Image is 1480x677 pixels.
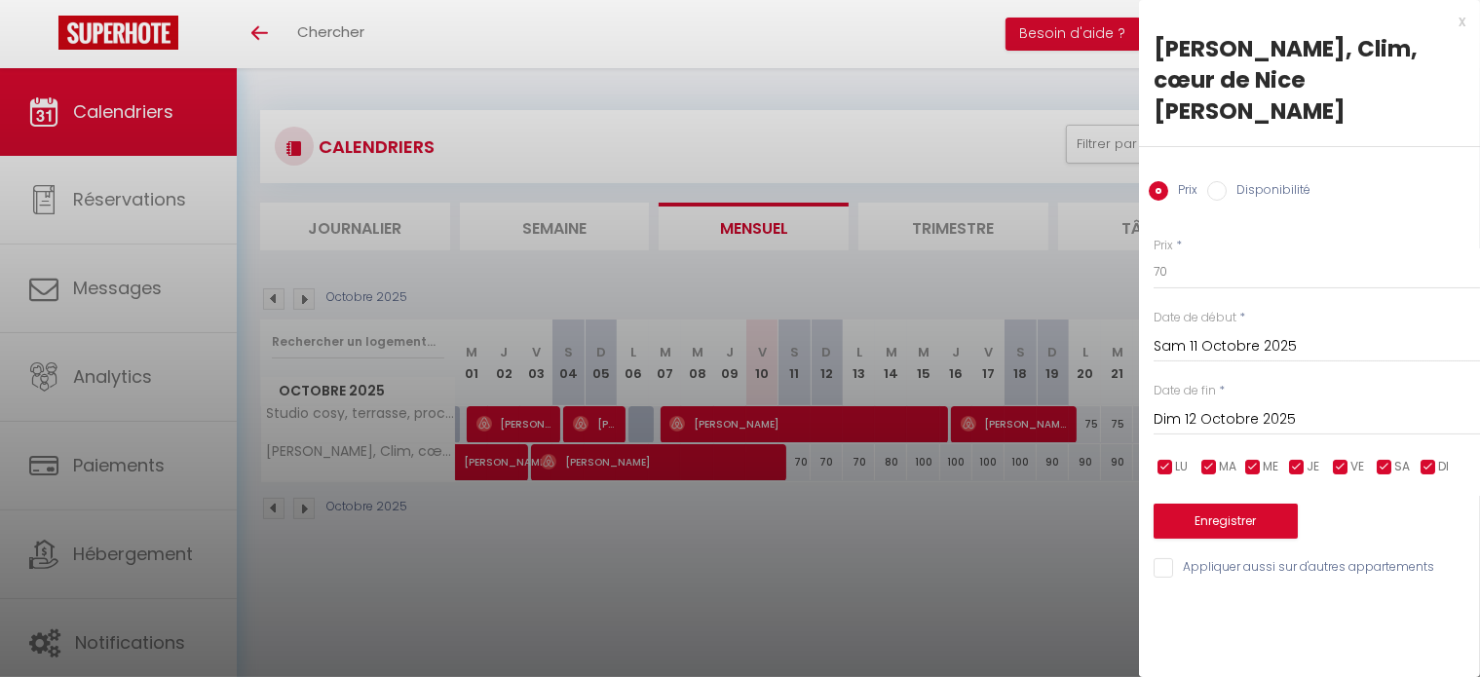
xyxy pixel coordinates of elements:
[1227,181,1310,203] label: Disponibilité
[1154,504,1298,539] button: Enregistrer
[1154,33,1465,127] div: [PERSON_NAME], Clim, cœur de Nice [PERSON_NAME]
[1154,237,1173,255] label: Prix
[1168,181,1197,203] label: Prix
[1219,458,1236,476] span: MA
[1175,458,1188,476] span: LU
[1394,458,1410,476] span: SA
[1154,309,1236,327] label: Date de début
[1438,458,1449,476] span: DI
[1307,458,1319,476] span: JE
[1154,382,1216,400] label: Date de fin
[1350,458,1364,476] span: VE
[1263,458,1278,476] span: ME
[1139,10,1465,33] div: x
